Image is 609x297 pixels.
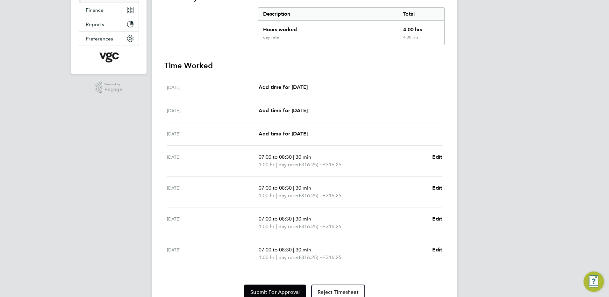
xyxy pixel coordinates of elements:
[323,254,341,260] span: £316.25
[278,254,297,261] span: day rate
[259,247,292,253] span: 07:00 to 08:30
[259,83,308,91] a: Add time for [DATE]
[398,21,444,35] div: 4.00 hrs
[167,153,259,169] div: [DATE]
[296,216,311,222] span: 30 min
[398,8,444,20] div: Total
[432,185,442,191] span: Edit
[96,82,123,94] a: Powered byEngage
[259,223,275,229] span: 1.00 hr
[276,254,277,260] span: |
[259,107,308,113] span: Add time for [DATE]
[432,153,442,161] a: Edit
[167,215,259,230] div: [DATE]
[278,223,297,230] span: day rate
[99,52,119,62] img: vgcgroup-logo-retina.png
[276,162,277,168] span: |
[432,246,442,254] a: Edit
[167,130,259,138] div: [DATE]
[258,21,398,35] div: Hours worked
[79,3,139,17] button: Finance
[258,7,445,45] div: Summary
[432,154,442,160] span: Edit
[318,289,359,295] span: Reject Timesheet
[259,154,292,160] span: 07:00 to 08:30
[432,247,442,253] span: Edit
[259,130,308,138] a: Add time for [DATE]
[86,7,104,13] span: Finance
[297,162,323,168] span: (£316.25) =
[296,247,311,253] span: 30 min
[323,192,341,199] span: £316.25
[79,52,139,62] a: Go to home page
[259,192,275,199] span: 1.00 hr
[323,162,341,168] span: £316.25
[259,216,292,222] span: 07:00 to 08:30
[276,223,277,229] span: |
[297,192,323,199] span: (£316.25) =
[293,185,294,191] span: |
[259,107,308,114] a: Add time for [DATE]
[79,17,139,31] button: Reports
[79,32,139,46] button: Preferences
[398,35,444,45] div: 4.00 hrs
[276,192,277,199] span: |
[296,185,311,191] span: 30 min
[323,223,341,229] span: £316.25
[164,61,445,71] h3: Time Worked
[432,184,442,192] a: Edit
[432,215,442,223] a: Edit
[167,246,259,261] div: [DATE]
[167,184,259,199] div: [DATE]
[293,247,294,253] span: |
[167,107,259,114] div: [DATE]
[86,36,113,42] span: Preferences
[259,162,275,168] span: 1.00 hr
[296,154,311,160] span: 30 min
[104,82,122,87] span: Powered by
[297,254,323,260] span: (£316.25) =
[250,289,300,295] span: Submit For Approval
[297,223,323,229] span: (£316.25) =
[278,192,297,199] span: day rate
[259,84,308,90] span: Add time for [DATE]
[259,185,292,191] span: 07:00 to 08:30
[263,35,279,40] div: day rate
[293,154,294,160] span: |
[584,272,604,292] button: Engage Resource Center
[258,8,398,20] div: Description
[167,83,259,91] div: [DATE]
[86,21,104,27] span: Reports
[104,87,122,92] span: Engage
[259,254,275,260] span: 1.00 hr
[293,216,294,222] span: |
[278,161,297,169] span: day rate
